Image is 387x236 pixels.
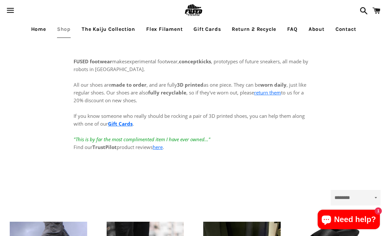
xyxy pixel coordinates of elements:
[260,81,287,88] strong: worn daily
[74,136,210,143] em: "This is by far the most complimented item I have ever owned..."
[153,144,163,150] a: here
[141,21,187,37] a: Flex Filament
[92,144,117,150] strong: TrustPilot
[331,21,361,37] a: Contact
[74,58,308,72] span: experimental footwear, , prototypes of future sneakers, all made by robots in [GEOGRAPHIC_DATA].
[148,89,186,96] strong: fully recyclable
[282,21,302,37] a: FAQ
[111,81,147,88] strong: made to order
[179,58,211,65] strong: conceptkicks
[74,58,127,65] span: makes
[108,120,133,127] a: Gift Cards
[316,210,382,231] inbox-online-store-chat: Shopify online store chat
[189,21,226,37] a: Gift Cards
[52,21,76,37] a: Shop
[77,21,140,37] a: The Kaiju Collection
[26,21,51,37] a: Home
[304,21,329,37] a: About
[177,81,204,88] strong: 3D printed
[74,58,112,65] strong: FUSED footwear
[254,89,281,96] a: return them
[74,73,313,151] p: All our shoes are , and are fully as one piece. They can be , just like regular shoes. Our shoes ...
[227,21,281,37] a: Return 2 Recycle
